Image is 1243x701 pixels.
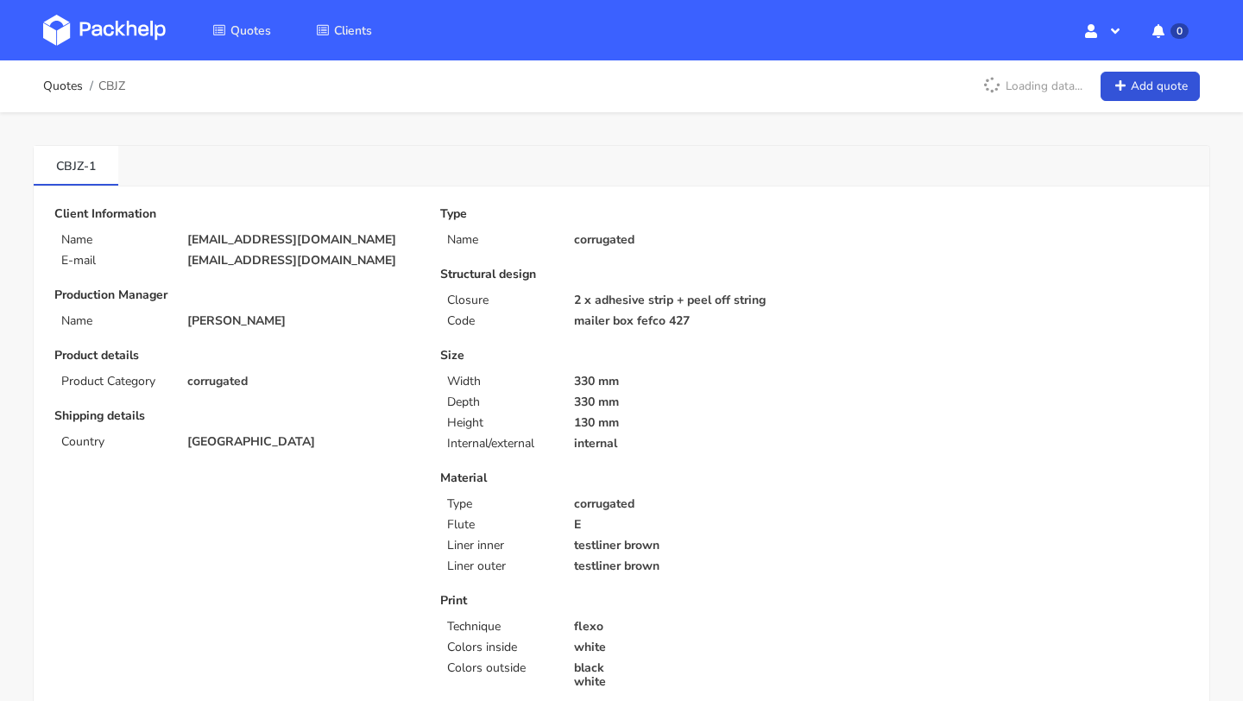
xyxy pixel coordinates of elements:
p: Print [440,594,802,608]
p: mailer box fefco 427 [574,314,803,328]
p: 130 mm [574,416,803,430]
p: corrugated [187,375,416,388]
p: Type [440,207,802,221]
p: white [574,675,803,689]
p: E [574,518,803,532]
p: Size [440,349,802,363]
p: [EMAIL_ADDRESS][DOMAIN_NAME] [187,233,416,247]
a: Clients [295,15,393,46]
a: CBJZ-1 [34,146,118,184]
p: 2 x adhesive strip + peel off string [574,294,803,307]
nav: breadcrumb [43,69,125,104]
p: Structural design [440,268,802,281]
p: internal [574,437,803,451]
p: Product Category [61,375,167,388]
p: Colors outside [447,661,552,675]
a: Add quote [1101,72,1200,102]
p: Shipping details [54,409,416,423]
span: CBJZ [98,79,125,93]
p: [GEOGRAPHIC_DATA] [187,435,416,449]
p: 330 mm [574,395,803,409]
p: Product details [54,349,416,363]
p: Width [447,375,552,388]
p: Height [447,416,552,430]
a: Quotes [192,15,292,46]
p: corrugated [574,497,803,511]
p: corrugated [574,233,803,247]
p: Name [447,233,552,247]
p: Name [61,233,167,247]
p: Type [447,497,552,511]
p: [EMAIL_ADDRESS][DOMAIN_NAME] [187,254,416,268]
p: Loading data... [975,72,1091,101]
a: Quotes [43,79,83,93]
span: 0 [1170,23,1189,39]
p: Client Information [54,207,416,221]
p: black [574,661,803,675]
p: Name [61,314,167,328]
p: Depth [447,395,552,409]
p: Liner outer [447,559,552,573]
p: Internal/external [447,437,552,451]
button: 0 [1139,15,1200,46]
p: Liner inner [447,539,552,553]
p: 330 mm [574,375,803,388]
p: testliner brown [574,559,803,573]
span: Quotes [230,22,271,39]
span: Clients [334,22,372,39]
p: Code [447,314,552,328]
img: Dashboard [43,15,166,46]
p: flexo [574,620,803,634]
p: Colors inside [447,641,552,654]
p: E-mail [61,254,167,268]
p: testliner brown [574,539,803,553]
p: [PERSON_NAME] [187,314,416,328]
p: Material [440,471,802,485]
p: Production Manager [54,288,416,302]
p: Technique [447,620,552,634]
p: Closure [447,294,552,307]
p: Flute [447,518,552,532]
p: Country [61,435,167,449]
p: white [574,641,803,654]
